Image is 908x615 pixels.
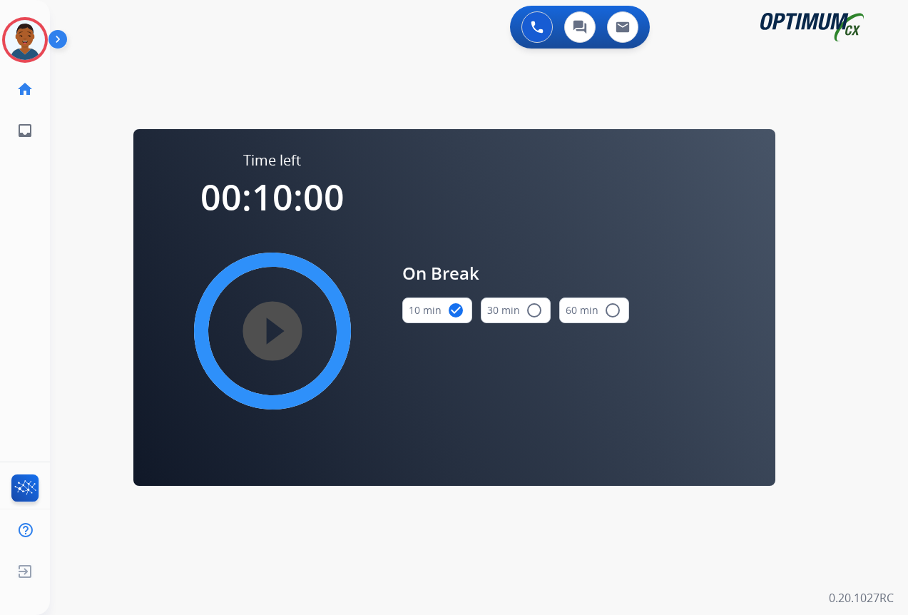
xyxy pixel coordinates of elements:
button: 60 min [559,298,629,323]
mat-icon: inbox [16,122,34,139]
span: 00:10:00 [200,173,345,221]
p: 0.20.1027RC [829,589,894,606]
mat-icon: home [16,81,34,98]
mat-icon: radio_button_unchecked [526,302,543,319]
span: Time left [243,151,301,171]
button: 10 min [402,298,472,323]
button: 30 min [481,298,551,323]
span: On Break [402,260,629,286]
mat-icon: radio_button_unchecked [604,302,621,319]
mat-icon: play_circle_filled [264,322,281,340]
img: avatar [5,20,45,60]
mat-icon: check_circle [447,302,464,319]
